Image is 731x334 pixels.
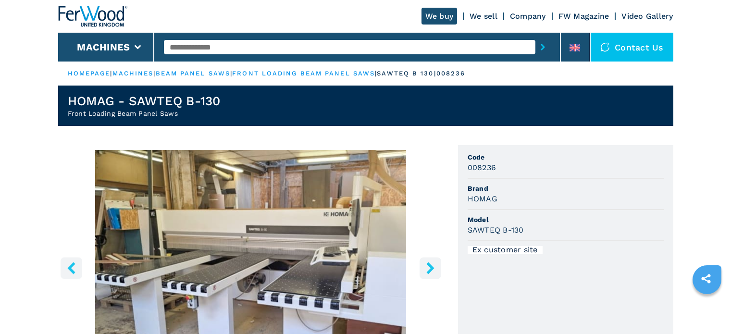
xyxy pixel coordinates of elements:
span: | [230,70,232,77]
a: machines [112,70,154,77]
a: beam panel saws [156,70,231,77]
p: 008236 [436,69,466,78]
h2: Front Loading Beam Panel Saws [68,109,221,118]
a: sharethis [694,267,718,291]
button: Machines [77,41,130,53]
iframe: Chat [690,291,724,327]
span: Brand [468,184,664,193]
div: Contact us [591,33,673,62]
span: | [153,70,155,77]
a: We sell [470,12,497,21]
a: We buy [421,8,458,25]
a: HOMEPAGE [68,70,111,77]
h3: SAWTEQ B-130 [468,224,524,235]
button: right-button [420,257,441,279]
span: | [375,70,377,77]
img: Ferwood [58,6,127,27]
button: left-button [61,257,82,279]
span: Code [468,152,664,162]
a: Video Gallery [621,12,673,21]
h3: HOMAG [468,193,497,204]
a: FW Magazine [558,12,609,21]
img: Contact us [600,42,610,52]
h3: 008236 [468,162,496,173]
a: Company [510,12,546,21]
h1: HOMAG - SAWTEQ B-130 [68,93,221,109]
a: front loading beam panel saws [232,70,375,77]
span: Model [468,215,664,224]
span: | [110,70,112,77]
div: Ex customer site [468,246,543,254]
button: submit-button [535,36,550,58]
p: sawteq b 130 | [377,69,436,78]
